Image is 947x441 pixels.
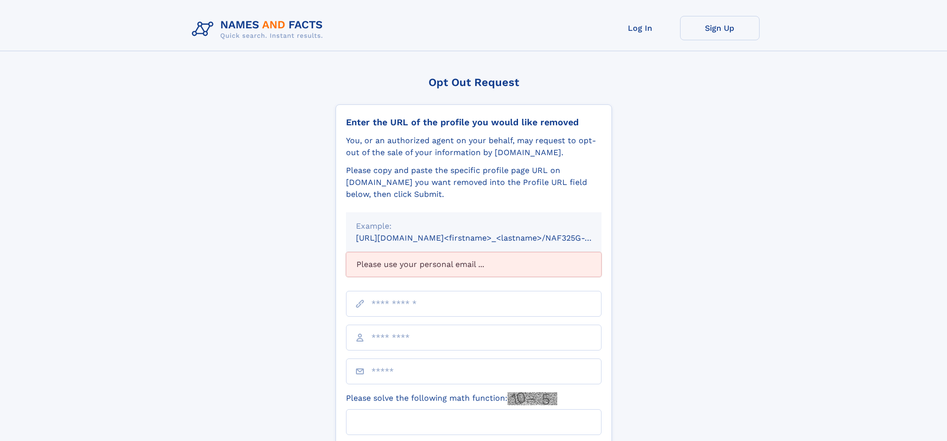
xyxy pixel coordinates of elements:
label: Please solve the following math function: [346,392,557,405]
div: Enter the URL of the profile you would like removed [346,117,602,128]
div: Please copy and paste the specific profile page URL on [DOMAIN_NAME] you want removed into the Pr... [346,165,602,200]
div: Please use your personal email ... [346,252,602,277]
a: Sign Up [680,16,760,40]
div: Example: [356,220,592,232]
div: Opt Out Request [336,76,612,88]
a: Log In [601,16,680,40]
img: Logo Names and Facts [188,16,331,43]
small: [URL][DOMAIN_NAME]<firstname>_<lastname>/NAF325G-xxxxxxxx [356,233,620,243]
div: You, or an authorized agent on your behalf, may request to opt-out of the sale of your informatio... [346,135,602,159]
